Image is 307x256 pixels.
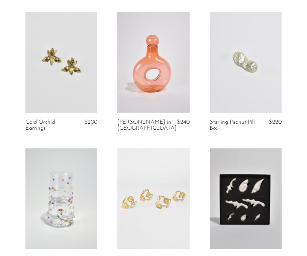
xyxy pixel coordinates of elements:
[25,119,72,132] a: Gold Orchid Earrings
[210,119,256,132] a: Sterling Peanut Pill Box
[177,119,190,125] span: $240
[269,119,282,125] span: $220
[84,119,97,125] span: $200
[117,119,177,132] a: [PERSON_NAME] in [GEOGRAPHIC_DATA]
